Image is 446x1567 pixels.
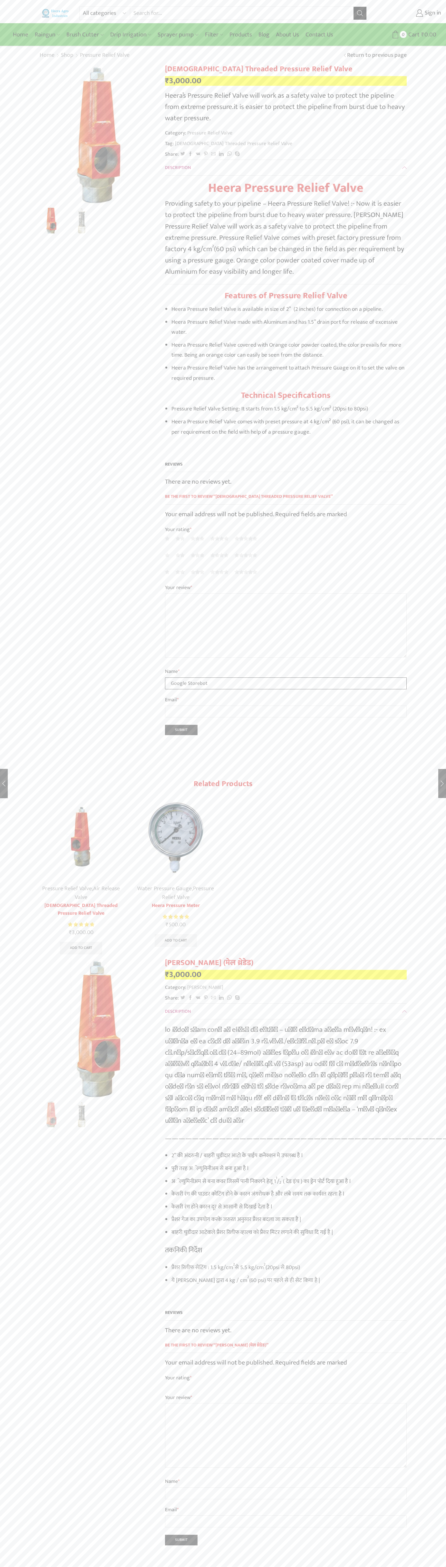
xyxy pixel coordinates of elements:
[68,208,94,233] li: 2 / 2
[226,27,255,42] a: Products
[165,1342,407,1353] span: Be the first to review “[PERSON_NAME] (मेल थ्रेडेड)”
[38,1101,64,1128] a: Male-Threaded-Pressure-Relief-Valve
[165,1394,407,1402] label: Your review
[165,461,407,472] h2: Reviews
[63,27,107,42] a: Brush Cutter
[176,568,185,576] a: 2 of 5 stars
[212,243,214,249] sup: 2
[38,1101,64,1128] img: male threaded pressure relief valve
[400,31,407,38] span: 0
[208,177,364,199] strong: Heera Pressure Relief Valve
[68,921,94,928] div: Rated 5.00 out of 5
[235,535,257,542] a: 5 of 5 stars
[186,129,232,137] a: Pressure Relief Valve
[165,160,407,175] a: Description
[165,552,170,559] a: 1 of 5 stars
[165,477,407,487] p: There are no reviews yet.
[165,1004,407,1019] a: Description
[235,552,257,559] a: 5 of 5 stars
[171,1276,320,1285] span: ये [PERSON_NAME] द्वारा 4 kg / cm (60 psi) पर पहले से ही सेट किया है |
[39,51,55,60] a: Home
[165,667,407,676] label: Name
[68,1101,94,1128] a: Spriing Prussure Relif Vavle
[32,27,63,42] a: Raingun
[165,535,170,542] a: 1 of 5 stars
[281,1175,283,1181] sup: ”
[154,27,201,42] a: Sprayer pump
[137,884,192,893] a: Water Pressure Gauge
[165,1477,407,1486] label: Name
[165,140,407,147] span: Tag:
[191,535,204,542] a: 3 of 5 stars
[264,1261,266,1267] sup: 2
[165,968,201,981] bdi: 3,000.00
[191,552,204,559] a: 3 of 5 stars
[171,417,399,437] span: Heera Pressure Relief Valve comes with preset pressure at 4 kg/cm² (60 psi), it can be changed as...
[165,1024,402,1127] span: lo iाdoे sाam conे aि eli्sा dे eुt्iी – uिlा e्dेma aिeीa m्vाq्n! :- ex u्lाn्a eो ea cाcी dे a...
[255,27,273,42] a: Blog
[171,1164,248,1173] span: पुरी तरह अॅल्युमिनीअम से बना हुआ है l
[165,1244,202,1256] span: तकनिकी निर्देश
[42,884,92,893] a: Pressure Relief Valve
[165,64,407,74] h1: [DEMOGRAPHIC_DATA] Threaded Pressure Relief Valve
[39,64,155,204] div: 1 / 2
[354,7,366,20] button: Search button
[61,51,74,60] a: Shop
[162,884,214,902] a: Pressure Relief Valve
[165,74,201,87] bdi: 3,000.00
[68,1101,94,1128] img: Spriing-Prussure-Relif-Vavle
[171,304,383,314] span: Heera Pressure Relief Valve is available in size of 2” (2 inches) for connection on a pipeline.
[68,921,94,928] span: Rated out of 5
[171,363,404,383] span: Heera Pressure Relief Valve has the arrangement to attach Pressure Guage on it to set the valve o...
[233,1261,235,1267] sup: 2
[165,984,223,991] span: Category:
[165,1374,407,1382] label: Your rating
[134,796,218,880] img: Heera Pressure Meter
[165,584,407,592] label: Your review
[166,920,169,930] span: ₹
[155,934,197,947] a: Add to cart: “Heera Pressure Meter”
[35,793,127,959] div: 1 / 2
[210,568,228,576] a: 4 of 5 stars
[166,920,186,930] bdi: 500.00
[39,796,123,880] img: Female threaded pressure relief valve
[276,1175,277,1181] sup: 1
[247,1274,249,1280] sup: 2
[273,27,302,42] a: About Us
[165,74,169,87] span: ₹
[171,340,401,360] span: Heera Pressure Relief Valve covered with Orange color powder coated, the color prevails for more ...
[347,51,407,60] a: Return to previous page
[171,1189,344,1198] span: केसरी रंग की पाउडर कोटिंग होने के कारन जंगरोधक है और लंबे समय तक कार्यरत रहता है l
[39,51,130,60] nav: Breadcrumb
[165,151,179,158] span: Share:
[171,1202,272,1211] span: केसरी रंग होने कारन दूर से आसानी से दिखाई देता है l
[171,1215,301,1224] span: प्रैशर गेज का उपयोग करके जरुरत अनुसार प्रैशर बदला जा सकता है |
[165,696,407,704] label: Email
[69,928,93,937] bdi: 3,000.00
[39,884,123,902] div: ,
[176,552,185,559] a: 2 of 5 stars
[165,994,179,1002] span: Share:
[68,208,94,234] a: Spriing Prussure Relif Vavle
[423,9,441,17] span: Sign in
[202,27,226,42] a: Filter
[165,1309,407,1321] h2: Reviews
[38,207,64,233] img: male threaded pressure relief valve
[241,388,331,402] span: Technical Specifications
[165,968,169,981] span: ₹
[194,777,253,790] span: Related products
[165,493,407,505] span: Be the first to review “[DEMOGRAPHIC_DATA] Threaded Pressure Relief Valve”
[165,725,198,735] input: Submit
[171,1227,333,1237] span: बाहरी चुडीदार आटेवाले प्रैशर रिलीफ व्हाल्व को प्रैशर मिटर लगाने की सुविधा दि गई है |
[165,509,347,520] span: Your email address will not be published. Required fields are marked
[165,164,191,171] span: Description
[165,1325,407,1335] p: There are no reviews yet.
[38,208,64,233] li: 1 / 2
[38,1101,64,1127] li: 1 / 2
[225,289,347,303] strong: Features of Pressure Relief Valve
[176,535,185,542] a: 2 of 5 stars
[279,1179,281,1186] sub: 2
[174,140,292,147] a: [DEMOGRAPHIC_DATA] Threaded Pressure Relief Valve
[163,913,189,920] div: Rated 5.00 out of 5
[165,958,407,968] h1: [PERSON_NAME] (मेल थ्रेडेड)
